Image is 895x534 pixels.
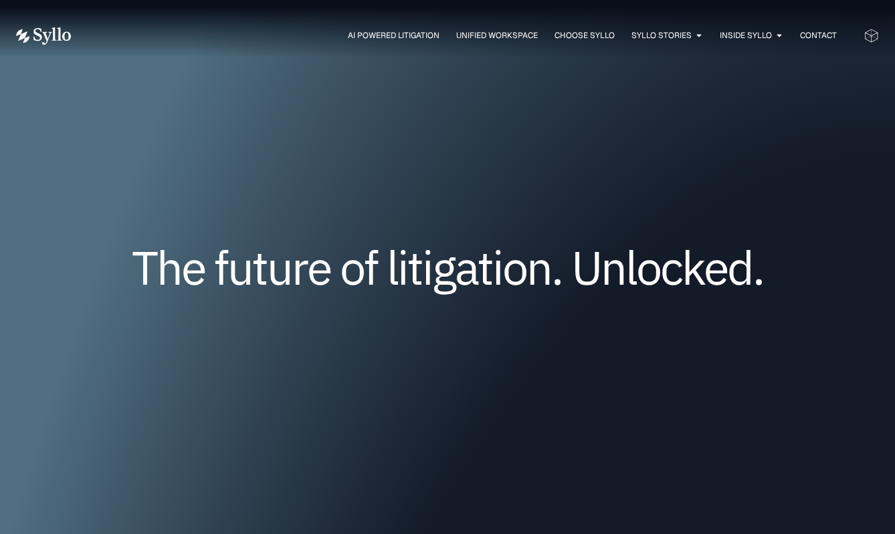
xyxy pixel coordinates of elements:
a: Syllo Stories [631,29,692,41]
a: AI Powered Litigation [348,29,439,41]
h1: The future of litigation. Unlocked. [96,245,799,289]
a: Contact [800,29,837,41]
div: Menu Toggle [98,29,837,42]
a: Inside Syllo [720,29,772,41]
nav: Menu [98,29,837,42]
a: Unified Workspace [456,29,538,41]
a: Choose Syllo [555,29,615,41]
img: Vector [16,27,71,45]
